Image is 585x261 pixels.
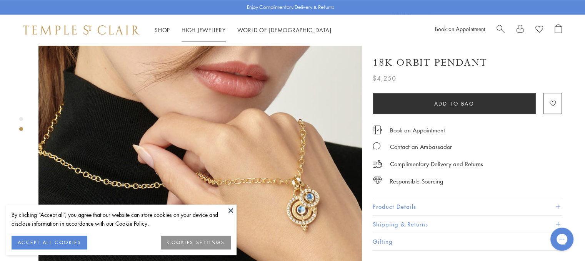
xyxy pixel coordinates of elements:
button: Gifting [373,233,562,250]
img: icon_appointment.svg [373,126,382,134]
a: Search [497,24,505,36]
a: ShopShop [155,26,170,34]
img: icon_delivery.svg [373,159,382,169]
a: Open Shopping Bag [555,24,562,36]
button: Shipping & Returns [373,216,562,233]
a: Book an Appointment [390,126,445,134]
img: icon_sourcing.svg [373,177,382,184]
button: ACCEPT ALL COOKIES [12,236,87,249]
a: View Wishlist [535,24,543,36]
a: High JewelleryHigh Jewellery [182,26,226,34]
span: Add to bag [434,99,475,108]
div: By clicking “Accept all”, you agree that our website can store cookies on your device and disclos... [12,210,231,228]
button: COOKIES SETTINGS [161,236,231,249]
div: Contact an Ambassador [390,142,452,152]
div: Product gallery navigation [19,115,23,137]
a: World of [DEMOGRAPHIC_DATA]World of [DEMOGRAPHIC_DATA] [237,26,332,34]
div: Responsible Sourcing [390,177,443,186]
span: $4,250 [373,73,396,83]
img: Temple St. Clair [23,25,139,35]
a: Book an Appointment [435,25,485,33]
p: Enjoy Complimentary Delivery & Returns [247,3,334,11]
button: Product Details [373,198,562,215]
button: Add to bag [373,93,536,114]
img: MessageIcon-01_2.svg [373,142,380,150]
iframe: Gorgias live chat messenger [547,225,577,253]
nav: Main navigation [155,25,332,35]
p: Complimentary Delivery and Returns [390,159,483,169]
h1: 18K Orbit Pendant [373,56,487,69]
